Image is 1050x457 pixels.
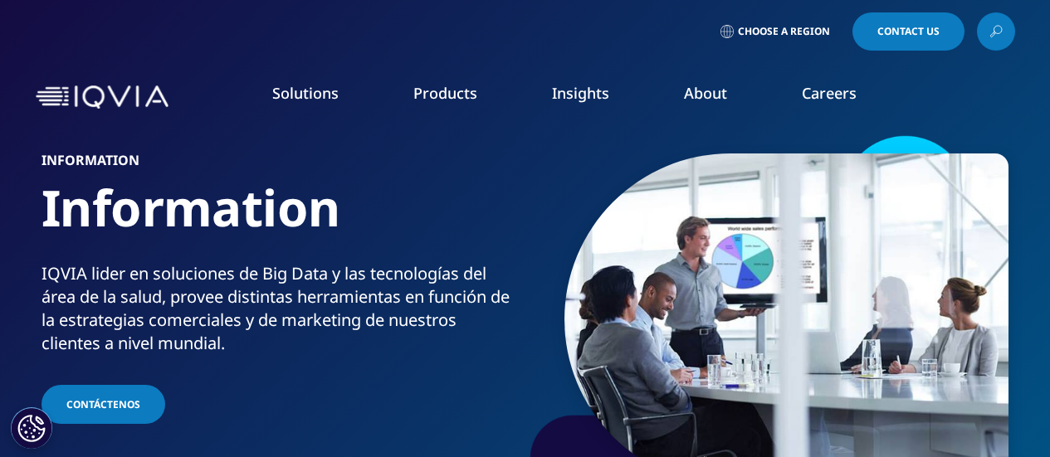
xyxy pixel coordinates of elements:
a: Careers [802,83,857,103]
div: IQVIA lider en soluciones de Big Data y las tecnologías del área de la salud, provee distintas he... [42,262,519,355]
h1: Information [42,177,519,262]
a: About [684,83,727,103]
a: Insights [552,83,609,103]
nav: Primary [175,58,1015,136]
h6: Information [42,153,519,177]
span: Contact Us [877,27,940,36]
a: Products [413,83,477,103]
a: Solutions [272,83,339,103]
button: Configuración de cookies [11,407,52,449]
span: Choose a Region [738,25,830,38]
span: Contáctenos [66,397,140,411]
a: Contact Us [852,12,965,51]
a: Contáctenos [42,385,165,424]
